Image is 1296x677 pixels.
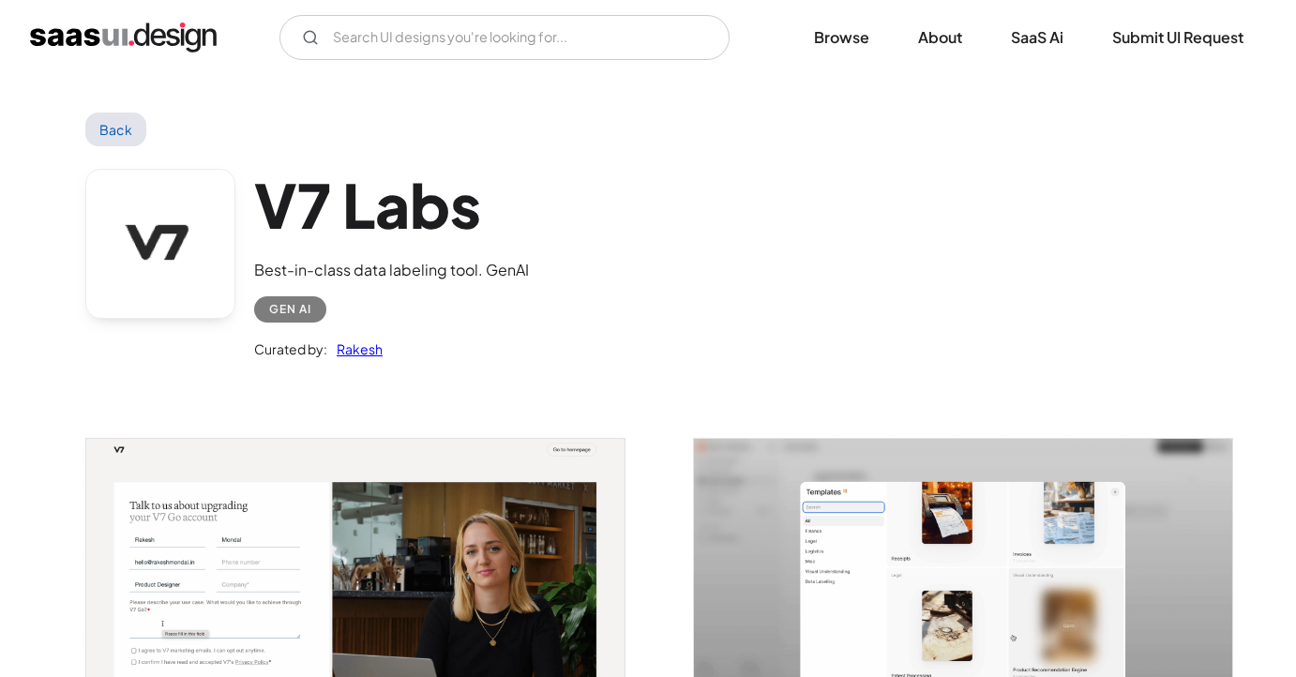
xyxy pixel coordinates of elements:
a: Back [85,113,146,146]
form: Email Form [279,15,730,60]
a: Rakesh [327,338,383,360]
div: Best-in-class data labeling tool. GenAI [254,259,529,281]
a: Browse [791,17,892,58]
div: Curated by: [254,338,327,360]
input: Search UI designs you're looking for... [279,15,730,60]
div: Gen AI [269,298,311,321]
a: Submit UI Request [1090,17,1266,58]
a: SaaS Ai [988,17,1086,58]
a: About [896,17,985,58]
h1: V7 Labs [254,169,529,241]
a: home [30,23,217,53]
